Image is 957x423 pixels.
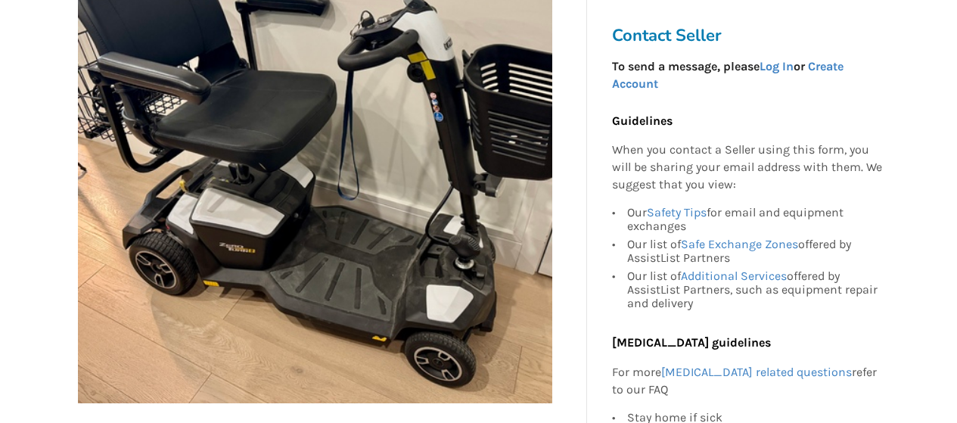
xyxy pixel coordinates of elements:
b: Guidelines [611,114,672,128]
a: [MEDICAL_DATA] related questions [660,365,851,379]
b: [MEDICAL_DATA] guidelines [611,335,770,350]
p: For more refer to our FAQ [611,364,882,399]
div: Our list of offered by AssistList Partners, such as equipment repair and delivery [626,267,882,310]
p: When you contact a Seller using this form, you will be sharing your email address with them. We s... [611,142,882,194]
strong: To send a message, please or [611,59,843,91]
a: Safety Tips [646,205,706,219]
h3: Contact Seller [611,25,890,46]
a: Log In [759,59,793,73]
div: Our for email and equipment exchanges [626,206,882,235]
div: Our list of offered by AssistList Partners [626,235,882,267]
a: Safe Exchange Zones [680,237,797,251]
a: Additional Services [680,269,786,283]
